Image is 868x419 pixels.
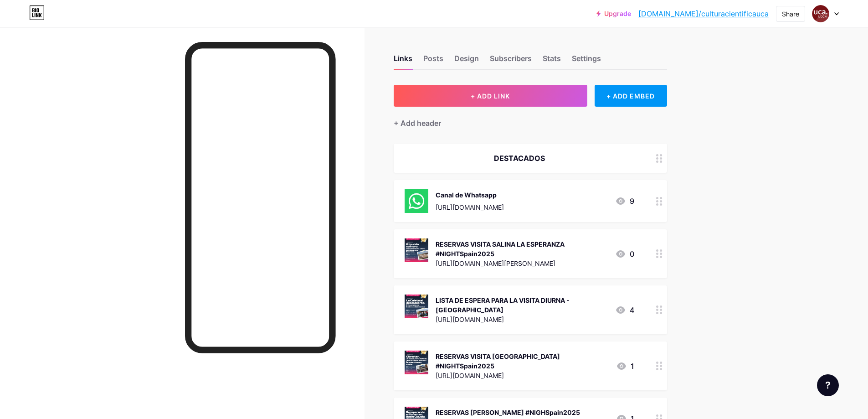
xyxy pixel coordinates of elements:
[490,53,532,69] div: Subscribers
[595,85,667,107] div: + ADD EMBED
[405,295,428,318] img: LISTA DE ESPERA PARA LA VISITA DIURNA - LA CALETA
[572,53,601,69] div: Settings
[436,202,504,212] div: [URL][DOMAIN_NAME]
[436,190,504,200] div: Canal de Whatsapp
[454,53,479,69] div: Design
[405,351,428,374] img: RESERVAS VISITA GIBRALTAR #NIGHTSpain2025
[405,189,428,213] img: Canal de Whatsapp
[436,352,609,371] div: RESERVAS VISITA [GEOGRAPHIC_DATA] #NIGHTSpain2025
[405,153,634,164] div: DESTACADOS
[436,371,609,380] div: [URL][DOMAIN_NAME]
[436,239,608,259] div: RESERVAS VISITA SALINA LA ESPERANZA #NIGHTSpain2025
[812,5,829,22] img: culturacientificauca
[394,118,441,129] div: + Add header
[615,248,634,259] div: 0
[616,361,634,372] div: 1
[436,408,580,417] div: RESERVAS [PERSON_NAME] #NIGHSpain2025
[423,53,443,69] div: Posts
[394,85,587,107] button: + ADD LINK
[543,53,561,69] div: Stats
[405,238,428,262] img: RESERVAS VISITA SALINA LA ESPERANZA #NIGHTSpain2025
[615,196,634,207] div: 9
[638,8,769,19] a: [DOMAIN_NAME]/culturacientificauca
[436,259,608,268] div: [URL][DOMAIN_NAME][PERSON_NAME]
[394,53,412,69] div: Links
[596,10,631,17] a: Upgrade
[436,295,608,315] div: LISTA DE ESPERA PARA LA VISITA DIURNA - [GEOGRAPHIC_DATA]
[436,315,608,324] div: [URL][DOMAIN_NAME]
[782,9,799,19] div: Share
[615,305,634,316] div: 4
[471,92,510,100] span: + ADD LINK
